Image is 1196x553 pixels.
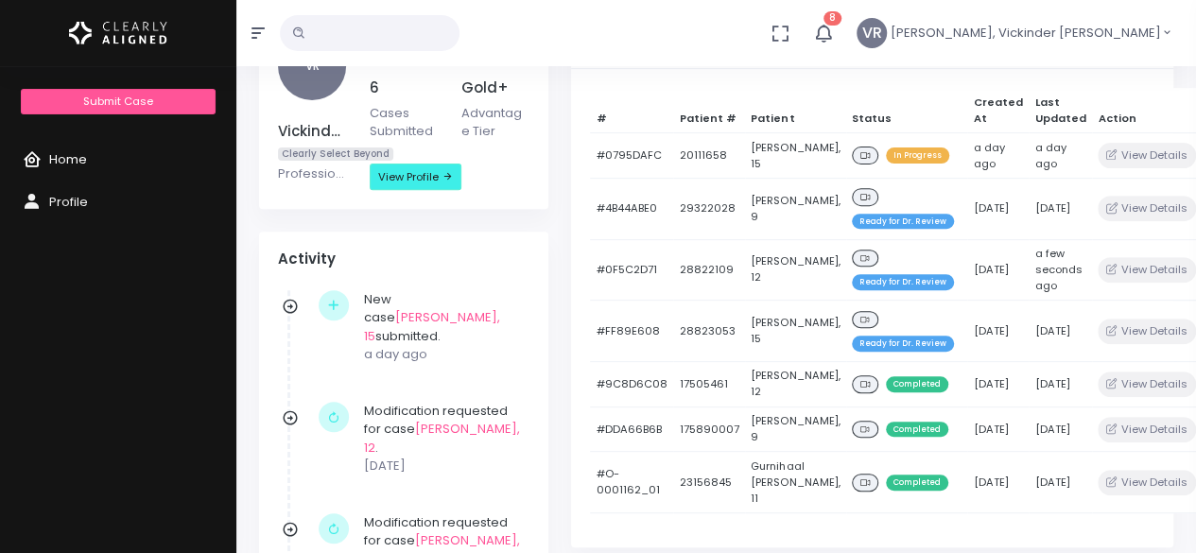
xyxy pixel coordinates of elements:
[673,133,745,179] td: 20111658
[673,361,745,406] td: 17505461
[886,147,949,163] span: In Progress
[886,376,948,391] span: Completed
[673,239,745,301] td: 28822109
[857,18,887,48] span: VR
[673,88,745,132] th: Patient #
[886,422,948,437] span: Completed
[852,214,954,229] span: Ready for Dr. Review
[461,104,530,141] p: Advantage Tier
[745,301,846,362] td: [PERSON_NAME], 15
[278,164,347,183] p: Professional
[1029,361,1092,406] td: [DATE]
[1098,319,1195,344] button: View Details
[1029,452,1092,513] td: [DATE]
[967,239,1029,301] td: [DATE]
[967,133,1029,179] td: a day ago
[49,193,88,211] span: Profile
[83,94,153,109] span: Submit Case
[1029,88,1092,132] th: Last Updated
[1029,301,1092,362] td: [DATE]
[364,402,520,475] div: Modification requested for case .
[370,104,439,141] p: Cases Submitted
[1029,406,1092,452] td: [DATE]
[21,89,215,114] a: Submit Case
[745,361,846,406] td: [PERSON_NAME], 12
[278,147,393,162] span: Clearly Select Beyond
[886,475,948,490] span: Completed
[590,88,673,132] th: #
[590,452,673,513] td: #O-0001162_01
[745,178,846,239] td: [PERSON_NAME], 9
[1098,372,1195,397] button: View Details
[1098,470,1195,495] button: View Details
[278,251,529,268] h4: Activity
[590,406,673,452] td: #DDA66B6B
[967,301,1029,362] td: [DATE]
[590,133,673,179] td: #0795DAFC
[745,133,846,179] td: [PERSON_NAME], 15
[590,361,673,406] td: #9C8D6C08
[745,452,846,513] td: Gurnihaal [PERSON_NAME], 11
[69,13,167,53] img: Logo Horizontal
[1098,417,1195,442] button: View Details
[1029,239,1092,301] td: a few seconds ago
[1029,178,1092,239] td: [DATE]
[1029,133,1092,179] td: a day ago
[1098,143,1195,168] button: View Details
[846,88,968,132] th: Status
[370,79,439,96] h5: 6
[745,239,846,301] td: [PERSON_NAME], 12
[852,274,954,289] span: Ready for Dr. Review
[364,457,520,475] p: [DATE]
[967,88,1029,132] th: Created At
[590,239,673,301] td: #0F5C2D71
[745,406,846,452] td: [PERSON_NAME], 9
[823,11,841,26] span: 8
[967,406,1029,452] td: [DATE]
[673,406,745,452] td: 175890007
[673,452,745,513] td: 23156845
[967,178,1029,239] td: [DATE]
[590,301,673,362] td: #FF89E608
[967,361,1029,406] td: [DATE]
[461,79,530,96] h5: Gold+
[364,308,500,345] a: [PERSON_NAME], 15
[590,178,673,239] td: #4B44ABE0
[673,178,745,239] td: 29322028
[1098,257,1195,283] button: View Details
[364,290,520,364] div: New case submitted.
[745,88,846,132] th: Patient
[278,123,347,140] h5: Vickinder [PERSON_NAME]
[967,452,1029,513] td: [DATE]
[370,164,461,190] a: View Profile
[891,24,1161,43] span: [PERSON_NAME], Vickinder [PERSON_NAME]
[673,301,745,362] td: 28823053
[1098,196,1195,221] button: View Details
[364,345,520,364] p: a day ago
[364,420,520,457] a: [PERSON_NAME], 12
[49,150,87,168] span: Home
[852,336,954,351] span: Ready for Dr. Review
